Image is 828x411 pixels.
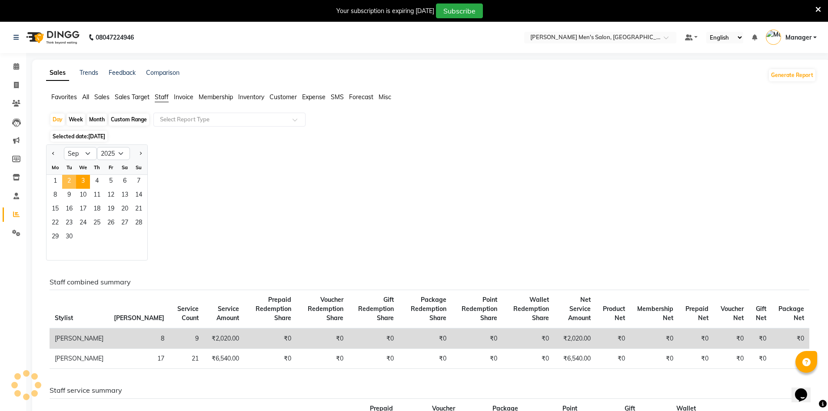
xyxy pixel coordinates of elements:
span: 14 [132,189,146,203]
span: Product Net [603,305,625,322]
td: ₹0 [596,349,630,369]
div: Wednesday, September 17, 2025 [76,203,90,217]
td: ₹0 [749,349,771,369]
iframe: chat widget [791,376,819,402]
td: ₹0 [630,328,678,349]
span: Point Redemption Share [462,296,497,322]
span: Favorites [51,93,77,101]
td: ₹0 [678,349,714,369]
span: 20 [118,203,132,217]
span: Service Count [177,305,199,322]
td: ₹0 [678,328,714,349]
span: Invoice [174,93,193,101]
span: 11 [90,189,104,203]
span: Customer [269,93,297,101]
div: Tuesday, September 30, 2025 [62,231,76,244]
span: 10 [76,189,90,203]
div: Fr [104,160,118,174]
span: Membership Net [637,305,673,322]
span: 18 [90,203,104,217]
span: 8 [48,189,62,203]
select: Select month [64,147,97,160]
td: ₹0 [244,328,296,349]
span: Voucher Redemption Share [308,296,343,322]
td: ₹0 [749,328,771,349]
span: 24 [76,217,90,231]
div: Sunday, September 7, 2025 [132,175,146,189]
div: Tuesday, September 2, 2025 [62,175,76,189]
td: [PERSON_NAME] [50,328,109,349]
div: Monday, September 15, 2025 [48,203,62,217]
td: ₹0 [502,349,554,369]
div: Month [87,114,107,126]
td: 21 [170,349,204,369]
div: Saturday, September 20, 2025 [118,203,132,217]
span: 26 [104,217,118,231]
span: Package Net [778,305,804,322]
div: Su [132,160,146,174]
select: Select year [97,147,130,160]
button: Previous month [50,147,57,160]
span: Manager [785,33,811,42]
img: Manager [766,30,781,45]
span: Forecast [349,93,373,101]
span: 3 [76,175,90,189]
span: Sales [94,93,110,101]
span: Gift Net [756,305,766,322]
div: Week [67,114,85,126]
div: Monday, September 29, 2025 [48,231,62,244]
span: 1 [48,175,62,189]
a: Trends [80,69,98,77]
div: Wednesday, September 3, 2025 [76,175,90,189]
div: Thursday, September 4, 2025 [90,175,104,189]
div: Your subscription is expiring [DATE] [336,7,434,16]
td: ₹2,020.00 [204,328,244,349]
div: Tuesday, September 23, 2025 [62,217,76,231]
td: ₹6,540.00 [204,349,244,369]
td: ₹0 [349,349,399,369]
div: Tu [62,160,76,174]
span: All [82,93,89,101]
span: Selected date: [50,131,107,142]
td: 8 [109,328,170,349]
span: 27 [118,217,132,231]
span: Membership [199,93,233,101]
span: Gift Redemption Share [358,296,394,322]
div: Tuesday, September 16, 2025 [62,203,76,217]
span: 7 [132,175,146,189]
div: Sunday, September 14, 2025 [132,189,146,203]
div: Saturday, September 13, 2025 [118,189,132,203]
td: ₹0 [349,328,399,349]
td: ₹0 [771,349,809,369]
td: ₹0 [296,328,349,349]
td: ₹0 [452,328,502,349]
span: 22 [48,217,62,231]
span: Expense [302,93,326,101]
span: 13 [118,189,132,203]
span: 6 [118,175,132,189]
img: logo [22,25,82,50]
div: Monday, September 1, 2025 [48,175,62,189]
span: 4 [90,175,104,189]
td: ₹0 [399,349,452,369]
a: Sales [46,65,69,81]
span: 2 [62,175,76,189]
span: SMS [331,93,344,101]
div: Thursday, September 18, 2025 [90,203,104,217]
div: Wednesday, September 10, 2025 [76,189,90,203]
div: Friday, September 5, 2025 [104,175,118,189]
span: 30 [62,231,76,244]
button: Subscribe [436,3,483,18]
span: Staff [155,93,169,101]
div: Sunday, September 21, 2025 [132,203,146,217]
td: ₹0 [596,328,630,349]
div: Saturday, September 27, 2025 [118,217,132,231]
td: 9 [170,328,204,349]
span: Voucher Net [721,305,744,322]
td: [PERSON_NAME] [50,349,109,369]
span: 21 [132,203,146,217]
div: Friday, September 12, 2025 [104,189,118,203]
td: ₹6,540.00 [554,349,596,369]
span: Wallet Redemption Share [513,296,549,322]
span: 29 [48,231,62,244]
